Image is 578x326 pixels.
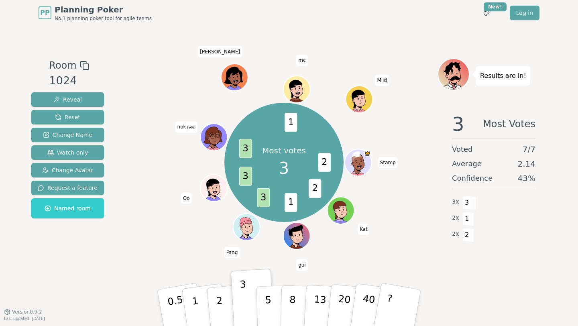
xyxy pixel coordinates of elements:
button: Change Avatar [31,163,104,177]
span: Reveal [53,96,82,104]
span: Average [452,158,482,169]
span: 7 / 7 [523,144,535,155]
button: Reveal [31,92,104,107]
span: Click to change your name [198,46,242,57]
span: No.1 planning poker tool for agile teams [55,15,152,22]
div: New! [484,2,507,11]
span: Confidence [452,173,493,184]
span: PP [40,8,49,18]
span: 1 [285,113,297,132]
span: Voted [452,144,473,155]
span: 3 x [452,198,459,206]
button: Named room [31,198,104,218]
button: Reset [31,110,104,124]
span: Request a feature [38,184,98,192]
span: Most Votes [483,114,535,134]
span: 1 [462,212,472,226]
span: 2.14 [517,158,535,169]
span: 2 [462,228,472,242]
span: 2 x [452,214,459,222]
span: 1 [285,193,297,212]
span: 3 [279,156,289,180]
span: 2 [318,153,331,172]
span: Change Avatar [42,166,94,174]
span: Room [49,58,76,73]
span: Watch only [47,149,88,157]
span: Click to change your name [296,55,307,66]
span: 3 [452,114,464,134]
span: Version 0.9.2 [12,309,42,315]
span: 3 [462,196,472,210]
p: 3 [240,279,248,322]
span: Change Name [43,131,92,139]
p: Most votes [262,145,306,156]
span: Stamp is the host [364,150,371,157]
p: Results are in! [480,70,526,81]
span: Click to change your name [375,75,389,86]
button: Request a feature [31,181,104,195]
span: 3 [257,188,270,207]
button: Version0.9.2 [4,309,42,315]
span: Reset [55,113,80,121]
span: Click to change your name [175,121,197,132]
span: Planning Poker [55,4,152,15]
span: Click to change your name [224,247,240,258]
span: 2 [309,179,322,198]
span: Click to change your name [296,259,308,270]
span: 3 [240,167,252,186]
span: 2 x [452,230,459,238]
span: Click to change your name [358,224,370,235]
button: Click to change your avatar [201,124,227,150]
span: 43 % [518,173,535,184]
span: (you) [186,126,195,129]
span: Click to change your name [181,192,192,204]
a: Log in [510,6,539,20]
span: Named room [45,204,91,212]
a: PPPlanning PokerNo.1 planning poker tool for agile teams [39,4,152,22]
span: 3 [240,139,252,158]
span: Click to change your name [378,157,398,168]
span: Last updated: [DATE] [4,316,45,321]
div: 1024 [49,73,89,89]
button: New! [479,6,494,20]
button: Change Name [31,128,104,142]
button: Watch only [31,145,104,160]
